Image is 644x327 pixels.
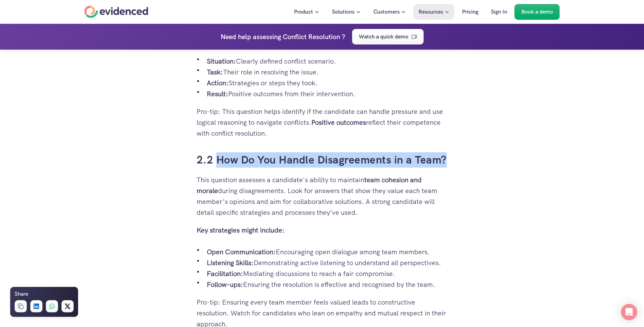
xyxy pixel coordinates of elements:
strong: Key strategies might include: [197,226,284,235]
strong: Result: [207,89,228,98]
p: Positive outcomes from their intervention. [207,88,448,99]
h6: Share [15,290,28,298]
h3: 2.2 How Do You Handle Disagreements in a Team? [197,152,448,168]
p: Encouraging open dialogue among team members. [207,246,448,257]
p: Their role in resolving the issue. [207,67,448,78]
p: Demonstrating active listening to understand all perspectives. [207,257,448,268]
strong: Facilitation: [207,269,243,278]
p: Mediating discussions to reach a fair compromise. [207,268,448,279]
h4: ? [342,31,345,42]
a: Pricing [457,4,483,20]
p: Pricing [462,7,478,16]
strong: Task: [207,68,223,76]
a: Book a demo [515,4,560,20]
h4: Conflict Resolution [283,31,340,42]
p: Product [294,7,313,16]
strong: Situation: [207,57,236,66]
strong: Open Communication: [207,247,276,256]
a: Watch a quick demo [352,29,424,45]
a: Home [85,6,148,18]
p: Customers [373,7,400,16]
p: Resources [419,7,443,16]
p: Strategies or steps they took. [207,78,448,88]
strong: Follow-ups: [207,280,243,289]
p: Need help assessing [221,31,281,42]
a: Sign In [486,4,512,20]
p: This question assesses a candidate's ability to maintain during disagreements. Look for answers t... [197,174,448,218]
p: Sign In [491,7,507,16]
p: Ensuring the resolution is effective and recognised by the team. [207,279,448,290]
p: Clearly defined conflict scenario. [207,56,448,67]
p: Book a demo [521,7,553,16]
strong: Action: [207,79,228,87]
p: Watch a quick demo [359,32,408,41]
div: Open Intercom Messenger [621,304,637,320]
p: Solutions [332,7,354,16]
p: Pro-tip: This question helps identify if the candidate can handle pressure and use logical reason... [197,106,448,139]
strong: Positive outcomes [311,118,366,127]
strong: Listening Skills: [207,258,254,267]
